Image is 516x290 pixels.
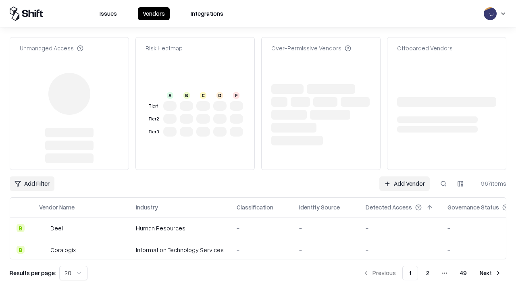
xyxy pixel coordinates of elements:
div: Tier 2 [147,116,160,122]
div: B [183,92,190,99]
button: Vendors [138,7,170,20]
div: - [299,224,353,232]
div: C [200,92,206,99]
button: Add Filter [10,176,54,191]
div: Vendor Name [39,203,75,211]
div: B [17,224,25,232]
div: Information Technology Services [136,246,224,254]
div: - [237,246,286,254]
div: Industry [136,203,158,211]
div: Risk Heatmap [146,44,183,52]
img: Deel [39,224,47,232]
div: Detected Access [366,203,412,211]
div: Coralogix [50,246,76,254]
button: Next [475,266,506,280]
a: Add Vendor [379,176,430,191]
div: Tier 1 [147,103,160,110]
div: Over-Permissive Vendors [271,44,351,52]
div: Identity Source [299,203,340,211]
img: Coralogix [39,246,47,254]
nav: pagination [358,266,506,280]
div: A [167,92,173,99]
div: D [216,92,223,99]
button: 1 [402,266,418,280]
div: Offboarded Vendors [397,44,453,52]
button: Issues [95,7,122,20]
div: Tier 3 [147,128,160,135]
div: B [17,246,25,254]
div: Classification [237,203,273,211]
div: - [237,224,286,232]
div: - [299,246,353,254]
button: 2 [420,266,436,280]
div: - [366,246,435,254]
button: 49 [454,266,473,280]
button: Integrations [186,7,228,20]
div: Governance Status [447,203,499,211]
div: - [366,224,435,232]
div: Deel [50,224,63,232]
div: Unmanaged Access [20,44,83,52]
div: 967 items [474,179,506,188]
div: F [233,92,239,99]
div: Human Resources [136,224,224,232]
p: Results per page: [10,269,56,277]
